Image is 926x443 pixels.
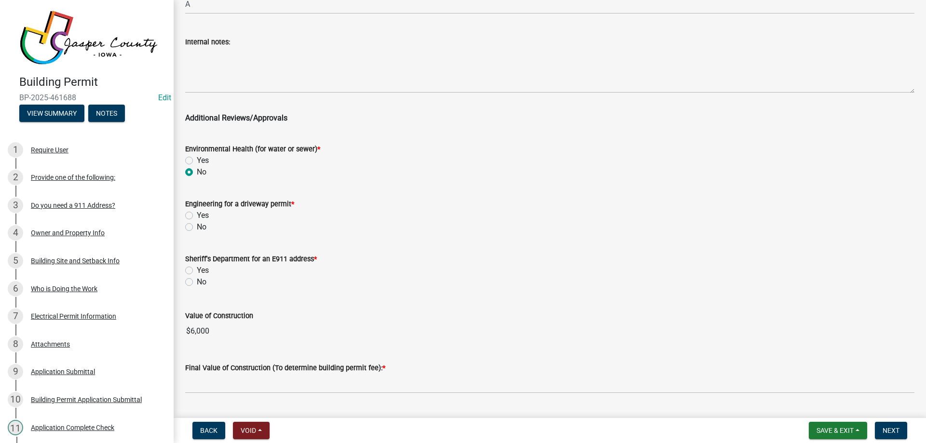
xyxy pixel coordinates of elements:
div: 7 [8,309,23,324]
div: Require User [31,147,68,153]
span: Void [241,427,256,434]
div: 4 [8,225,23,241]
label: Value of Construction [185,313,253,320]
div: 10 [8,392,23,407]
wm-modal-confirm: Summary [19,110,84,118]
label: Yes [197,210,209,221]
div: Attachments [31,341,70,348]
button: Void [233,422,270,439]
label: No [197,221,206,233]
div: Application Submittal [31,368,95,375]
label: Engineering for a driveway permit [185,201,294,208]
div: Do you need a 911 Address? [31,202,115,209]
wm-modal-confirm: Edit Application Number [158,93,171,102]
span: BP-2025-461688 [19,93,154,102]
div: Application Complete Check [31,424,114,431]
div: Building Permit Application Submittal [31,396,142,403]
div: 9 [8,364,23,379]
button: Next [875,422,907,439]
label: Sheriff's Department for an E911 address [185,256,317,263]
label: Environmental Health (for water or sewer) [185,146,320,153]
div: 8 [8,336,23,352]
div: 11 [8,420,23,435]
label: Final Value of Construction (To determine building permit fee): [185,365,385,372]
div: Owner and Property Info [31,229,105,236]
label: Yes [197,265,209,276]
div: Provide one of the following: [31,174,115,181]
label: Internal notes: [185,39,230,46]
span: Back [200,427,218,434]
img: Jasper County, Iowa [19,10,158,65]
button: Save & Exit [809,422,867,439]
span: Save & Exit [817,427,854,434]
button: Back [192,422,225,439]
div: Building Site and Setback Info [31,257,120,264]
label: No [197,166,206,178]
label: Yes [197,155,209,166]
div: 5 [8,253,23,268]
wm-modal-confirm: Notes [88,110,125,118]
a: Edit [158,93,171,102]
div: 1 [8,142,23,158]
button: View Summary [19,105,84,122]
h4: Building Permit [19,75,166,89]
div: 2 [8,170,23,185]
div: Who is Doing the Work [31,285,97,292]
span: Additional Reviews/Approvals [185,113,287,122]
div: 6 [8,281,23,296]
span: Next [883,427,899,434]
label: No [197,276,206,288]
button: Notes [88,105,125,122]
div: Electrical Permit Information [31,313,116,320]
div: 3 [8,198,23,213]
